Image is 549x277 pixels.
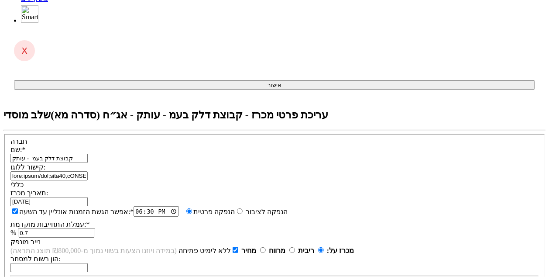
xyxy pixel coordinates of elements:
[10,238,41,246] label: נייר מונפק
[10,255,60,263] label: הון רשום למסחר:
[233,247,238,253] input: ללא לימיט פתיחה
[3,109,51,121] span: שלב מוסדי
[298,247,314,254] strong: ריבית
[21,45,27,56] span: X
[241,247,256,254] strong: מחיר
[178,247,240,254] label: ללא לימיט פתיחה
[318,247,324,253] input: ריבית
[10,181,24,188] label: כללי
[21,5,38,23] img: SmartBull Logo
[10,229,16,236] span: %
[237,208,243,214] input: הנפקה פרטית
[10,163,45,171] label: קישור ללוגו:
[184,208,288,215] label: הנפקה לציבור
[260,247,266,253] input: מחיר
[10,221,89,228] label: עמלת התחייבות מוקדמת:
[269,247,285,254] strong: מרווח
[10,247,177,254] span: (במידה ויוזנו הצעות בשווי נמוך מ-₪800,000 תוצג התראה)
[10,138,27,145] label: חברה
[10,146,25,153] label: שם:
[193,208,244,215] label: הנפקה פרטית
[327,247,354,254] strong: מכרז על:
[10,189,48,197] label: תאריך מכרז:
[10,207,134,216] label: אפשר הגשת הזמנות אונליין עד השעה:
[14,80,535,90] button: אישור
[289,247,295,253] input: מרווח
[12,208,18,214] input: אפשר הגשת הזמנות אונליין עד השעה:*
[3,109,546,121] h2: עריכת פרטי מכרז - קבוצת דלק בעמ - עותק - אג״ח (סדרה מא)
[186,208,192,214] input: הנפקה לציבור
